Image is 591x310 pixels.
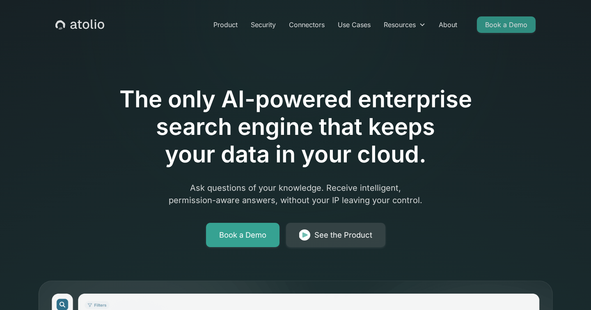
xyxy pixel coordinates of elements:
[282,16,331,33] a: Connectors
[286,223,385,248] a: See the Product
[207,16,244,33] a: Product
[85,86,506,169] h1: The only AI-powered enterprise search engine that keeps your data in your cloud.
[206,223,279,248] a: Book a Demo
[55,19,104,30] a: home
[477,16,536,33] a: Book a Demo
[432,16,464,33] a: About
[331,16,377,33] a: Use Cases
[244,16,282,33] a: Security
[377,16,432,33] div: Resources
[138,182,453,206] p: Ask questions of your knowledge. Receive intelligent, permission-aware answers, without your IP l...
[314,229,372,241] div: See the Product
[384,20,416,30] div: Resources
